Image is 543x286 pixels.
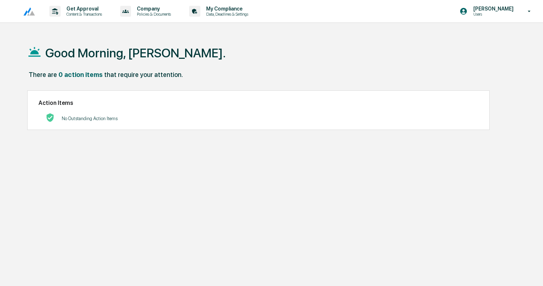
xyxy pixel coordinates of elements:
h1: Good Morning, [PERSON_NAME]. [45,46,226,60]
p: [PERSON_NAME] [468,6,517,12]
div: that require your attention. [104,71,183,78]
img: logo [17,7,35,16]
p: Company [131,6,175,12]
div: There are [29,71,57,78]
p: Users [468,12,517,17]
img: No Actions logo [46,113,54,122]
p: My Compliance [200,6,252,12]
p: No Outstanding Action Items [62,116,118,121]
div: 0 action items [58,71,103,78]
p: Policies & Documents [131,12,175,17]
h2: Action Items [38,99,478,106]
p: Data, Deadlines & Settings [200,12,252,17]
p: Content & Transactions [61,12,106,17]
p: Get Approval [61,6,106,12]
